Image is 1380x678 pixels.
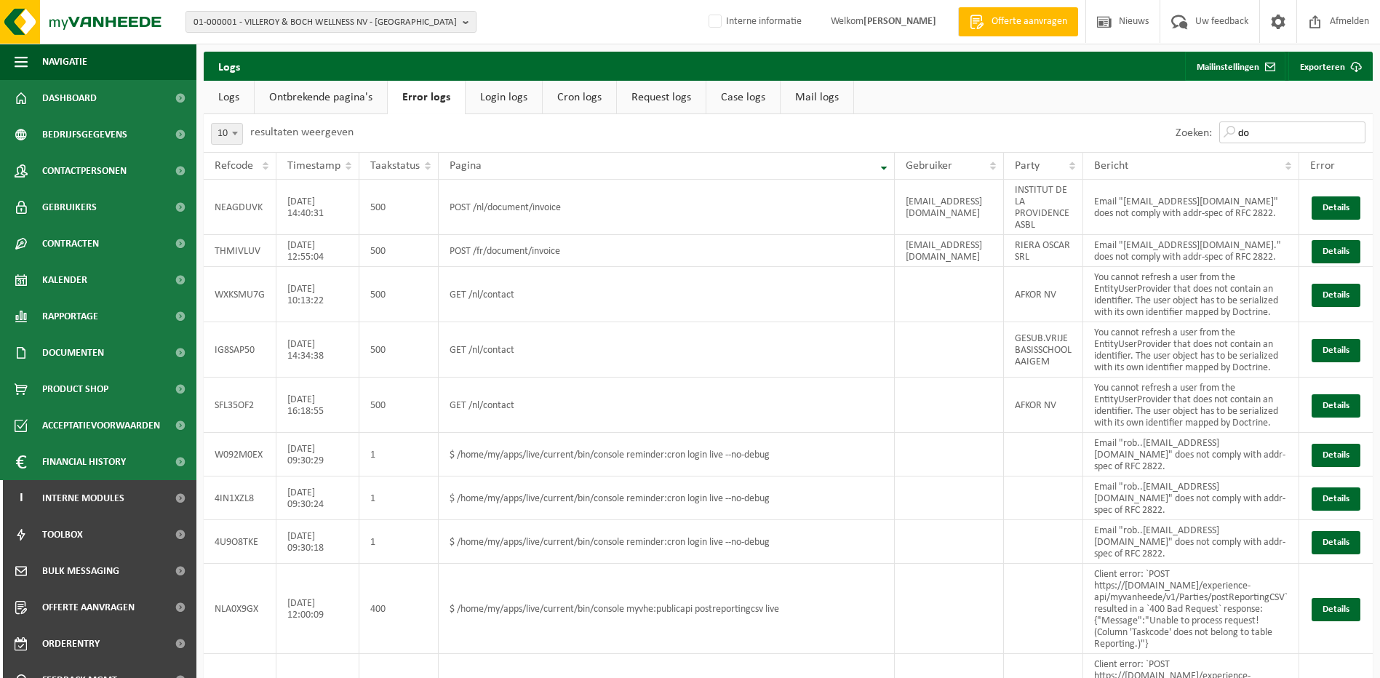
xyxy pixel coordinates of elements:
button: Details [1312,487,1360,511]
td: $ /home/my/apps/live/current/bin/console reminder:cron login live --no-debug [439,520,895,564]
span: Interne modules [42,480,124,517]
td: 500 [359,267,439,322]
td: $ /home/my/apps/live/current/bin/console reminder:cron login live --no-debug [439,476,895,520]
td: 500 [359,235,439,267]
a: Exporteren [1288,52,1371,81]
td: RIERA OSCAR SRL [1004,235,1083,267]
td: NEAGDUVK [204,180,276,235]
button: Details [1312,444,1360,467]
h2: Logs [204,52,255,81]
td: 500 [359,180,439,235]
td: AFKOR NV [1004,378,1083,433]
button: Details [1312,196,1360,220]
td: SFL35OF2 [204,378,276,433]
span: I [15,480,28,517]
span: Acceptatievoorwaarden [42,407,160,444]
a: Request logs [617,81,706,114]
span: Contactpersonen [42,153,127,189]
span: Error [1310,160,1335,172]
td: GESUB.VRIJE BASISSCHOOL AAIGEM [1004,322,1083,378]
td: Email "[EMAIL_ADDRESS][DOMAIN_NAME]." does not comply with addr-spec of RFC 2822. [1083,235,1299,267]
td: $ /home/my/apps/live/current/bin/console reminder:cron login live --no-debug [439,433,895,476]
span: 01-000001 - VILLEROY & BOCH WELLNESS NV - [GEOGRAPHIC_DATA] [194,12,457,33]
td: You cannot refresh a user from the EntityUserProvider that does not contain an identifier. The us... [1083,378,1299,433]
span: Gebruiker [906,160,952,172]
td: AFKOR NV [1004,267,1083,322]
td: You cannot refresh a user from the EntityUserProvider that does not contain an identifier. The us... [1083,322,1299,378]
a: Cron logs [543,81,616,114]
button: 01-000001 - VILLEROY & BOCH WELLNESS NV - [GEOGRAPHIC_DATA] [186,11,476,33]
span: Contracten [42,226,99,262]
td: WXKSMU7G [204,267,276,322]
button: Details [1312,339,1360,362]
td: Email "​​​​​​​[EMAIL_ADDRESS][DOMAIN_NAME]" does not comply with addr-spec of RFC 2822. [1083,180,1299,235]
label: Zoeken: [1176,127,1212,139]
button: Details [1312,240,1360,263]
td: IG8SAP50 [204,322,276,378]
td: Email "rob..[EMAIL_ADDRESS][DOMAIN_NAME]" does not comply with addr-spec of RFC 2822. [1083,520,1299,564]
span: 10 [211,123,243,145]
a: Offerte aanvragen [958,7,1078,36]
span: Navigatie [42,44,87,80]
td: W092M0EX [204,433,276,476]
td: GET /nl/contact [439,322,895,378]
span: Offerte aanvragen [42,589,135,626]
span: Pagina [450,160,482,172]
span: Financial History [42,444,126,480]
td: Email "rob..[EMAIL_ADDRESS][DOMAIN_NAME]" does not comply with addr-spec of RFC 2822. [1083,476,1299,520]
td: INSTITUT DE LA PROVIDENCE ASBL [1004,180,1083,235]
td: Client error: `POST https://[DOMAIN_NAME]/experience-api/myvanheede/v1/Parties/postReportingCSV` ... [1083,564,1299,654]
button: Details [1312,598,1360,621]
strong: [PERSON_NAME] [864,16,936,27]
a: Mail logs [781,81,853,114]
td: [EMAIL_ADDRESS][DOMAIN_NAME] [895,235,1004,267]
span: Offerte aanvragen [988,15,1071,29]
span: Product Shop [42,371,108,407]
td: 500 [359,322,439,378]
td: THMIVLUV [204,235,276,267]
span: Rapportage [42,298,98,335]
td: [DATE] 09:30:24 [276,476,359,520]
span: Documenten [42,335,104,371]
td: 4IN1XZL8 [204,476,276,520]
a: Case logs [706,81,780,114]
td: Email "rob..[EMAIL_ADDRESS][DOMAIN_NAME]" does not comply with addr-spec of RFC 2822. [1083,433,1299,476]
td: 1 [359,433,439,476]
td: You cannot refresh a user from the EntityUserProvider that does not contain an identifier. The us... [1083,267,1299,322]
span: Orderentry Goedkeuring [42,626,164,662]
a: Login logs [466,81,542,114]
td: [DATE] 12:00:09 [276,564,359,654]
td: [DATE] 14:34:38 [276,322,359,378]
span: Kalender [42,262,87,298]
span: Bericht [1094,160,1128,172]
span: Timestamp [287,160,340,172]
td: POST /fr/document/invoice [439,235,895,267]
span: Party [1015,160,1040,172]
td: [DATE] 10:13:22 [276,267,359,322]
td: POST /nl/document/invoice [439,180,895,235]
span: Bulk Messaging [42,553,119,589]
td: 500 [359,378,439,433]
td: 400 [359,564,439,654]
span: Toolbox [42,517,83,553]
label: resultaten weergeven [250,127,354,138]
span: 10 [212,124,242,144]
td: [DATE] 09:30:18 [276,520,359,564]
a: Error logs [388,81,465,114]
span: Dashboard [42,80,97,116]
td: $ /home/my/apps/live/current/bin/console myvhe:publicapi postreportingcsv live [439,564,895,654]
button: Details [1312,394,1360,418]
span: Refcode [215,160,253,172]
td: GET /nl/contact [439,267,895,322]
td: 1 [359,476,439,520]
span: Taakstatus [370,160,420,172]
td: [DATE] 16:18:55 [276,378,359,433]
td: [EMAIL_ADDRESS][DOMAIN_NAME] [895,180,1004,235]
button: Details [1312,531,1360,554]
span: Bedrijfsgegevens [42,116,127,153]
td: [DATE] 14:40:31 [276,180,359,235]
a: Mailinstellingen [1185,52,1285,81]
label: Interne informatie [706,11,802,33]
td: [DATE] 09:30:29 [276,433,359,476]
a: Ontbrekende pagina's [255,81,387,114]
